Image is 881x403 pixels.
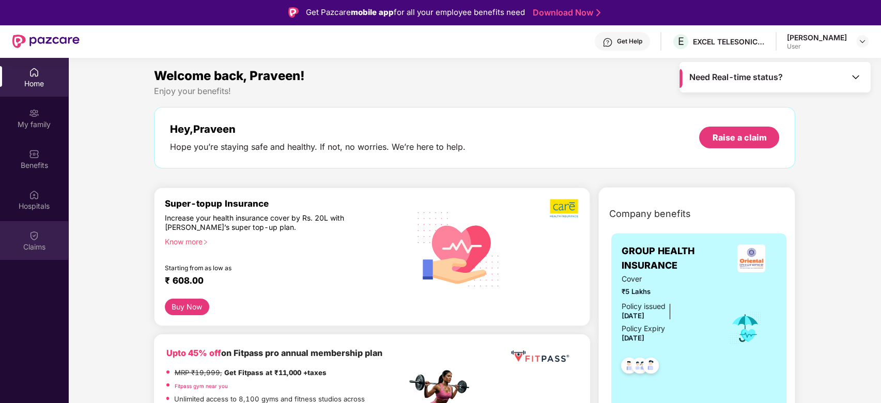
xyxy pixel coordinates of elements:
img: New Pazcare Logo [12,35,80,48]
div: Enjoy your benefits! [154,86,796,97]
img: Logo [288,7,299,18]
img: svg+xml;base64,PHN2ZyB4bWxucz0iaHR0cDovL3d3dy53My5vcmcvMjAwMC9zdmciIHdpZHRoPSI0OC45MTUiIGhlaWdodD... [627,354,653,380]
div: ₹ 608.00 [165,275,396,288]
img: fppp.png [509,347,571,366]
span: [DATE] [622,312,644,320]
span: [DATE] [622,334,644,342]
img: insurerLogo [737,244,765,272]
span: E [678,35,684,48]
span: ₹5 Lakhs [622,286,714,297]
div: [PERSON_NAME] [787,33,847,42]
div: EXCEL TELESONIC INDIA PRIVATE LIMITED [693,37,765,47]
img: svg+xml;base64,PHN2ZyBpZD0iRHJvcGRvd24tMzJ4MzIiIHhtbG5zPSJodHRwOi8vd3d3LnczLm9yZy8yMDAwL3N2ZyIgd2... [858,37,867,45]
button: Buy Now [165,299,210,315]
span: Company benefits [609,207,691,221]
div: Increase your health insurance cover by Rs. 20L with [PERSON_NAME]’s super top-up plan. [165,213,362,233]
img: svg+xml;base64,PHN2ZyBpZD0iSG9tZSIgeG1sbnM9Imh0dHA6Ly93d3cudzMub3JnLzIwMDAvc3ZnIiB3aWR0aD0iMjAiIG... [29,67,39,78]
img: svg+xml;base64,PHN2ZyB3aWR0aD0iMjAiIGhlaWdodD0iMjAiIHZpZXdCb3g9IjAgMCAyMCAyMCIgZmlsbD0ibm9uZSIgeG... [29,108,39,118]
img: svg+xml;base64,PHN2ZyB4bWxucz0iaHR0cDovL3d3dy53My5vcmcvMjAwMC9zdmciIHdpZHRoPSI0OC45NDMiIGhlaWdodD... [638,354,663,380]
img: svg+xml;base64,PHN2ZyBpZD0iSG9zcGl0YWxzIiB4bWxucz0iaHR0cDovL3d3dy53My5vcmcvMjAwMC9zdmciIHdpZHRoPS... [29,190,39,200]
img: b5dec4f62d2307b9de63beb79f102df3.png [550,198,579,218]
span: Welcome back, Praveen! [154,68,305,83]
span: Cover [622,273,714,285]
div: User [787,42,847,51]
img: svg+xml;base64,PHN2ZyBpZD0iSGVscC0zMngzMiIgeG1sbnM9Imh0dHA6Ly93d3cudzMub3JnLzIwMDAvc3ZnIiB3aWR0aD... [602,37,613,48]
del: MRP ₹19,999, [175,368,222,377]
div: Policy issued [622,301,666,312]
div: Know more [165,237,400,244]
a: Fitpass gym near you [175,383,228,389]
span: Need Real-time status? [689,72,783,83]
img: Stroke [596,7,600,18]
img: svg+xml;base64,PHN2ZyBpZD0iQmVuZWZpdHMiIHhtbG5zPSJodHRwOi8vd3d3LnczLm9yZy8yMDAwL3N2ZyIgd2lkdGg9Ij... [29,149,39,159]
div: Super-topup Insurance [165,198,407,209]
strong: mobile app [351,7,394,17]
span: GROUP HEALTH INSURANCE [622,244,726,273]
img: svg+xml;base64,PHN2ZyBpZD0iQ2xhaW0iIHhtbG5zPSJodHRwOi8vd3d3LnczLm9yZy8yMDAwL3N2ZyIgd2lkdGg9IjIwIi... [29,230,39,241]
img: Toggle Icon [851,72,861,82]
div: Policy Expiry [622,323,665,334]
div: Get Pazcare for all your employee benefits need [306,6,525,19]
a: Download Now [533,7,597,18]
img: svg+xml;base64,PHN2ZyB4bWxucz0iaHR0cDovL3d3dy53My5vcmcvMjAwMC9zdmciIHdpZHRoPSI0OC45NDMiIGhlaWdodD... [616,354,642,380]
b: on Fitpass pro annual membership plan [166,348,382,358]
img: icon [729,311,762,345]
span: right [203,239,208,245]
div: Hey, Praveen [170,123,466,135]
div: Starting from as low as [165,264,363,271]
div: Raise a claim [712,132,766,143]
div: Hope you’re staying safe and healthy. If not, no worries. We’re here to help. [170,142,466,152]
img: svg+xml;base64,PHN2ZyB4bWxucz0iaHR0cDovL3d3dy53My5vcmcvMjAwMC9zdmciIHhtbG5zOnhsaW5rPSJodHRwOi8vd3... [409,198,508,299]
div: Get Help [617,37,642,45]
strong: Get Fitpass at ₹11,000 +taxes [224,368,327,377]
b: Upto 45% off [166,348,221,358]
